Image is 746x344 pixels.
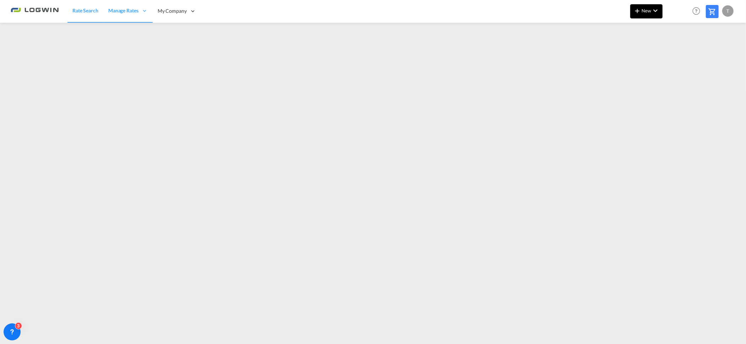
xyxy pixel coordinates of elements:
span: My Company [158,7,187,15]
md-icon: icon-chevron-down [651,6,660,15]
div: Help [690,5,706,18]
button: icon-plus 400-fgNewicon-chevron-down [630,4,663,18]
span: Rate Search [72,7,98,13]
div: T [722,5,734,17]
span: Manage Rates [108,7,138,14]
img: 2761ae10d95411efa20a1f5e0282d2d7.png [11,3,59,19]
span: Help [690,5,702,17]
md-icon: icon-plus 400-fg [633,6,642,15]
span: New [633,8,660,13]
